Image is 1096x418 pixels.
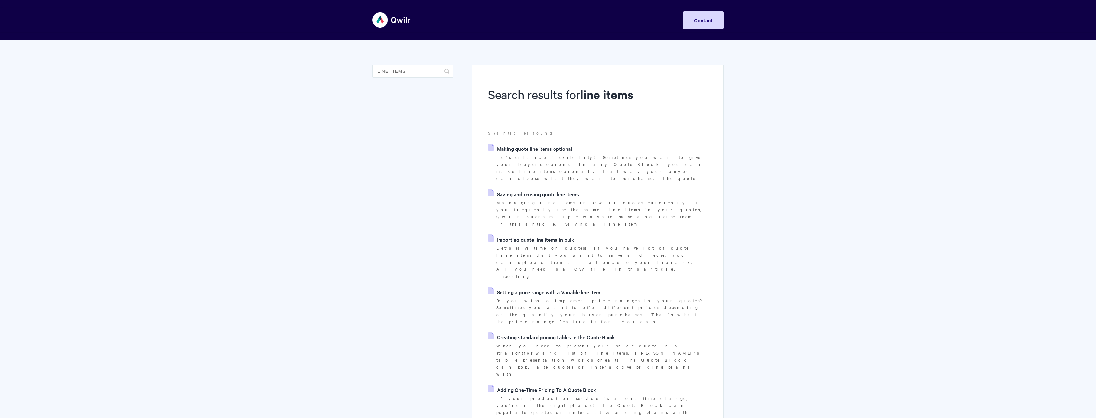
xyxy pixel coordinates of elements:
[488,86,707,114] h1: Search results for
[496,154,707,182] p: Let's enhance flexibility! Sometimes you want to give your buyers options. In any Quote Block, yo...
[488,130,496,136] strong: 57
[496,342,707,378] p: When you need to present your price quote in a straightforward list of line items, [PERSON_NAME]'...
[488,234,574,244] a: Importing quote line items in bulk
[488,332,615,342] a: Creating standard pricing tables in the Quote Block
[496,199,707,228] p: Managing line items in Qwilr quotes efficiently If you frequently use the same line items in your...
[580,86,633,102] strong: line items
[488,287,600,297] a: Setting a price range with a Variable line item
[372,8,411,32] img: Qwilr Help Center
[488,144,572,153] a: Making quote line items optional
[488,189,579,199] a: Saving and reusing quote line items
[496,297,707,325] p: Do you wish to implement price ranges in your quotes? Sometimes you want to offer different price...
[488,129,707,137] p: articles found
[488,385,596,395] a: Adding One-Time Pricing To A Quote Block
[372,65,453,78] input: Search
[683,11,724,29] a: Contact
[496,244,707,280] p: Let's save time on quotes! If you have lot of quote line items that you want to save and reuse, y...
